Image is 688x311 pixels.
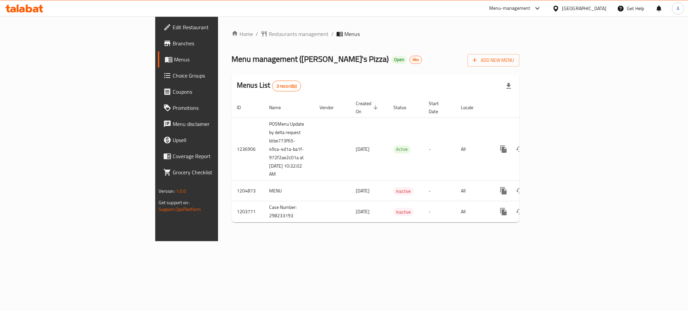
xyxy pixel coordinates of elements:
[331,30,334,38] li: /
[264,181,314,201] td: MENU
[173,152,265,160] span: Coverage Report
[158,100,270,116] a: Promotions
[344,30,360,38] span: Menus
[237,103,250,112] span: ID
[159,198,189,207] span: Get support on:
[173,23,265,31] span: Edit Restaurant
[423,118,456,181] td: -
[393,103,415,112] span: Status
[391,56,407,64] div: Open
[393,208,414,216] span: Inactive
[467,54,519,66] button: Add New Menu
[512,141,528,157] button: Change Status
[562,5,606,12] div: [GEOGRAPHIC_DATA]
[269,103,290,112] span: Name
[461,103,482,112] span: Locale
[393,187,414,195] div: Inactive
[173,39,265,47] span: Branches
[423,201,456,222] td: -
[158,164,270,180] a: Grocery Checklist
[356,207,370,216] span: [DATE]
[269,30,329,38] span: Restaurants management
[272,81,301,91] div: Total records count
[264,118,314,181] td: POSMenu Update by delta request Id:be773f65-49ca-4d1a-ba1f-972f2ae2c01a at [DATE] 10:32:02 AM
[176,187,186,195] span: 1.0.0
[158,68,270,84] a: Choice Groups
[173,104,265,112] span: Promotions
[356,99,380,116] span: Created On
[158,116,270,132] a: Menu disclaimer
[264,201,314,222] td: Case Number: 298233193
[393,187,414,195] span: Inactive
[456,118,490,181] td: All
[158,132,270,148] a: Upsell
[423,181,456,201] td: -
[231,97,565,223] table: enhanced table
[512,204,528,220] button: Change Status
[158,35,270,51] a: Branches
[173,168,265,176] span: Grocery Checklist
[173,88,265,96] span: Coupons
[272,83,301,89] span: 3 record(s)
[496,183,512,199] button: more
[173,72,265,80] span: Choice Groups
[158,84,270,100] a: Coupons
[231,51,389,66] span: Menu management ( [PERSON_NAME]'s Pizza )
[159,205,201,214] a: Support.OpsPlatform
[496,204,512,220] button: more
[489,4,530,12] div: Menu-management
[237,80,301,91] h2: Menus List
[393,145,411,153] div: Active
[490,97,565,118] th: Actions
[512,183,528,199] button: Change Status
[158,51,270,68] a: Menus
[174,55,265,63] span: Menus
[319,103,342,112] span: Vendor
[261,30,329,38] a: Restaurants management
[501,78,517,94] div: Export file
[158,19,270,35] a: Edit Restaurant
[496,141,512,157] button: more
[231,30,519,38] nav: breadcrumb
[393,145,411,153] span: Active
[456,181,490,201] td: All
[410,57,422,62] span: iiko
[677,5,679,12] span: A
[356,186,370,195] span: [DATE]
[356,145,370,153] span: [DATE]
[391,57,407,62] span: Open
[173,120,265,128] span: Menu disclaimer
[429,99,447,116] span: Start Date
[173,136,265,144] span: Upsell
[473,56,514,64] span: Add New Menu
[159,187,175,195] span: Version:
[158,148,270,164] a: Coverage Report
[456,201,490,222] td: All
